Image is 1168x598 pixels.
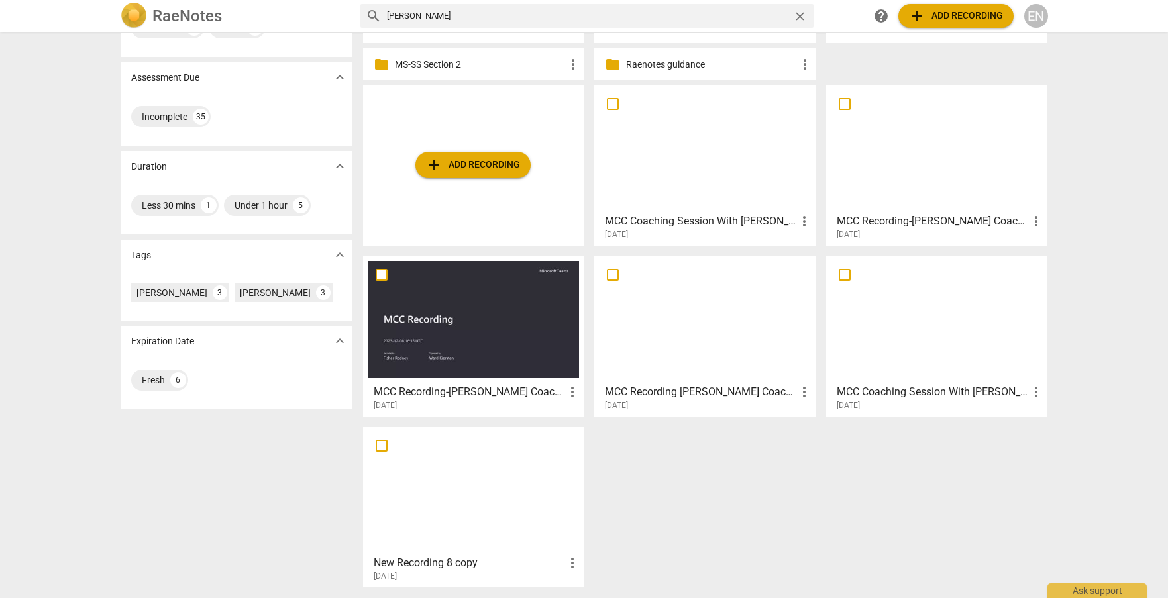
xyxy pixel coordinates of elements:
div: [PERSON_NAME] [136,286,207,299]
a: MCC Coaching Session With [PERSON_NAME]-20231114_142038-Meeting Recording (1) (1)[DATE] [831,261,1043,411]
div: [PERSON_NAME] [240,286,311,299]
div: 3 [316,285,331,300]
a: MCC Recording [PERSON_NAME] Coaching [PERSON_NAME] [DATE][DATE] [599,261,811,411]
span: [DATE] [605,229,628,240]
span: [DATE] [837,229,860,240]
h2: RaeNotes [152,7,222,25]
div: 6 [170,372,186,388]
button: Show more [330,245,350,265]
div: 1 [201,197,217,213]
h3: New Recording 8 copy [374,555,565,571]
span: more_vert [564,384,580,400]
div: 3 [213,285,227,300]
span: folder [605,56,621,72]
button: Show more [330,68,350,87]
span: Add recording [426,157,520,173]
span: [DATE] [374,571,397,582]
span: more_vert [796,384,812,400]
p: Duration [131,160,167,174]
span: more_vert [565,56,581,72]
span: more_vert [796,213,812,229]
button: Show more [330,331,350,351]
p: Tags [131,248,151,262]
div: 5 [293,197,309,213]
div: Fresh [142,374,165,387]
span: more_vert [797,56,813,72]
span: add [426,157,442,173]
span: more_vert [564,555,580,571]
span: [DATE] [605,400,628,411]
a: MCC Recording-[PERSON_NAME] Coaching [PERSON_NAME] [DATE][DATE] [831,90,1043,240]
div: Incomplete [142,110,187,123]
span: expand_more [332,158,348,174]
span: more_vert [1028,213,1044,229]
span: expand_more [332,247,348,263]
h3: MCC Recording-Rodney Coaching Kiersten 1-4-24 [837,213,1028,229]
h3: MCC Coaching Session With Kiersten-20231114_142038-Meeting Recording [605,213,796,229]
a: New Recording 8 copy[DATE] [368,432,580,581]
span: [DATE] [837,400,860,411]
span: search [366,8,382,24]
span: more_vert [1028,384,1044,400]
button: Upload [898,4,1014,28]
span: folder [374,56,390,72]
div: Under 1 hour [235,199,288,212]
a: LogoRaeNotes [121,3,350,29]
input: Search [387,5,788,26]
span: add [909,8,925,24]
span: expand_more [332,333,348,349]
span: help [873,8,889,24]
h3: MCC Coaching Session With Kiersten-20231114_142038-Meeting Recording (1) (1) [837,384,1028,400]
button: Show more [330,156,350,176]
p: MS-SS Section 2 [395,58,566,72]
div: 35 [193,109,209,125]
button: Upload [415,152,531,178]
p: Expiration Date [131,334,194,348]
span: Add recording [909,8,1003,24]
img: Logo [121,3,147,29]
p: Raenotes guidance [626,58,797,72]
p: Assessment Due [131,71,199,85]
a: Help [869,4,893,28]
span: [DATE] [374,400,397,411]
span: close [793,9,807,23]
div: Ask support [1047,583,1147,598]
button: EN [1024,4,1048,28]
h3: MCC Recording-Rodney Coaching Kiersten 12-8-23 [374,384,565,400]
span: expand_more [332,70,348,85]
div: Less 30 mins [142,199,195,212]
h3: MCC Recording Rodney Coaching Kiersten 9-6-23 [605,384,796,400]
a: MCC Recording-[PERSON_NAME] Coaching [PERSON_NAME] [DATE][DATE] [368,261,580,411]
a: MCC Coaching Session With [PERSON_NAME]-20231114_142038-Meeting Recording[DATE] [599,90,811,240]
